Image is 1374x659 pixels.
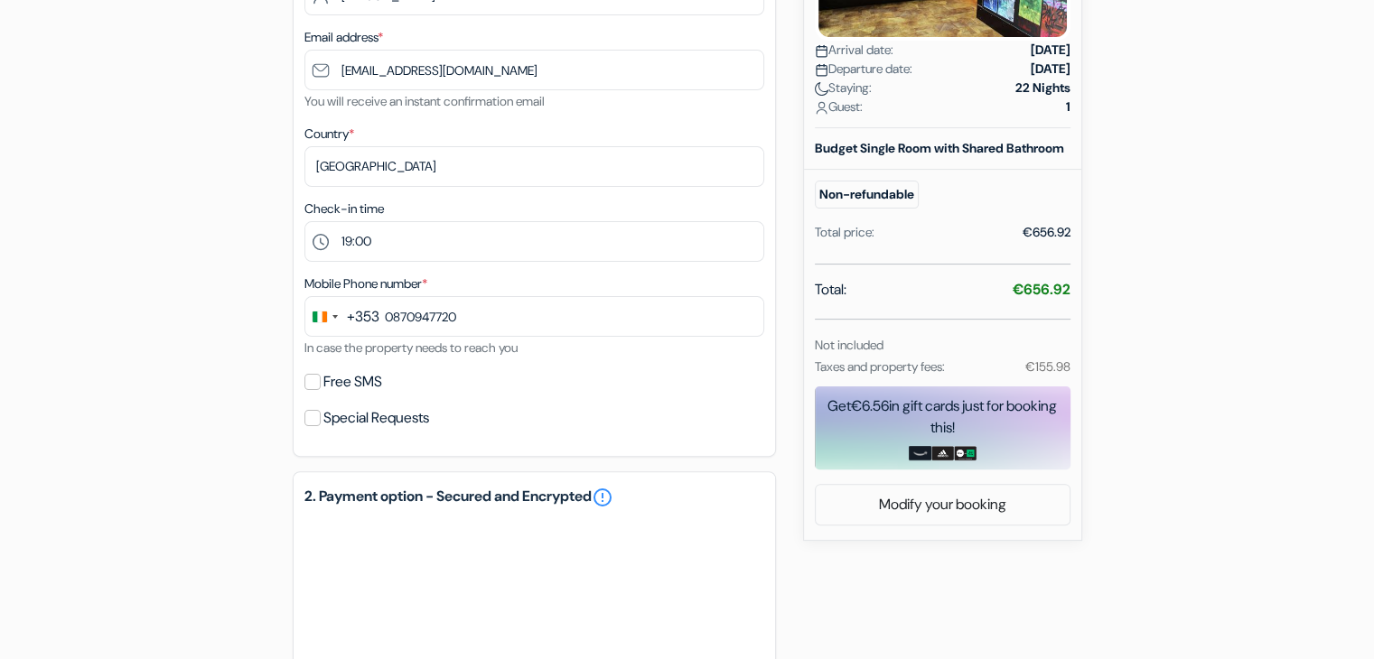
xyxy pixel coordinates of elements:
strong: 22 Nights [1015,79,1070,97]
label: Free SMS [323,369,382,394]
div: €656.92 [1023,223,1070,242]
label: Mobile Phone number [304,274,427,293]
h5: 2. Payment option - Secured and Encrypted [304,487,764,508]
strong: [DATE] [1031,60,1070,79]
small: In case the property needs to reach you [304,339,518,356]
label: Country [304,125,354,144]
img: amazon-card-no-text.png [909,446,931,460]
strong: 1 [1066,97,1070,116]
a: Modify your booking [816,487,1070,522]
button: Change country, selected Ireland (+353) [305,297,379,336]
div: Total price: [815,223,874,242]
span: Departure date: [815,60,912,79]
div: +353 [347,306,379,328]
span: Total: [815,279,846,301]
img: calendar.svg [815,44,828,58]
img: user_icon.svg [815,101,828,115]
strong: €656.92 [1013,280,1070,299]
small: Taxes and property fees: [815,358,945,375]
label: Special Requests [323,405,429,431]
span: Guest: [815,97,863,116]
small: You will receive an instant confirmation email [304,93,545,109]
span: €6.56 [851,396,889,415]
img: uber-uber-eats-card.png [954,446,977,460]
img: calendar.svg [815,63,828,77]
span: Staying: [815,79,872,97]
div: Get in gift cards just for booking this! [815,395,1070,439]
small: Not included [815,337,883,353]
b: Budget Single Room with Shared Bathroom [815,140,1064,156]
label: Email address [304,28,383,47]
small: €155.98 [1024,358,1070,375]
input: Enter email address [304,50,764,90]
img: moon.svg [815,82,828,96]
input: 85 012 3456 [304,296,764,337]
label: Check-in time [304,200,384,218]
strong: [DATE] [1031,41,1070,60]
span: Arrival date: [815,41,893,60]
a: error_outline [592,487,613,508]
small: Non-refundable [815,181,919,209]
img: adidas-card.png [931,446,954,460]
